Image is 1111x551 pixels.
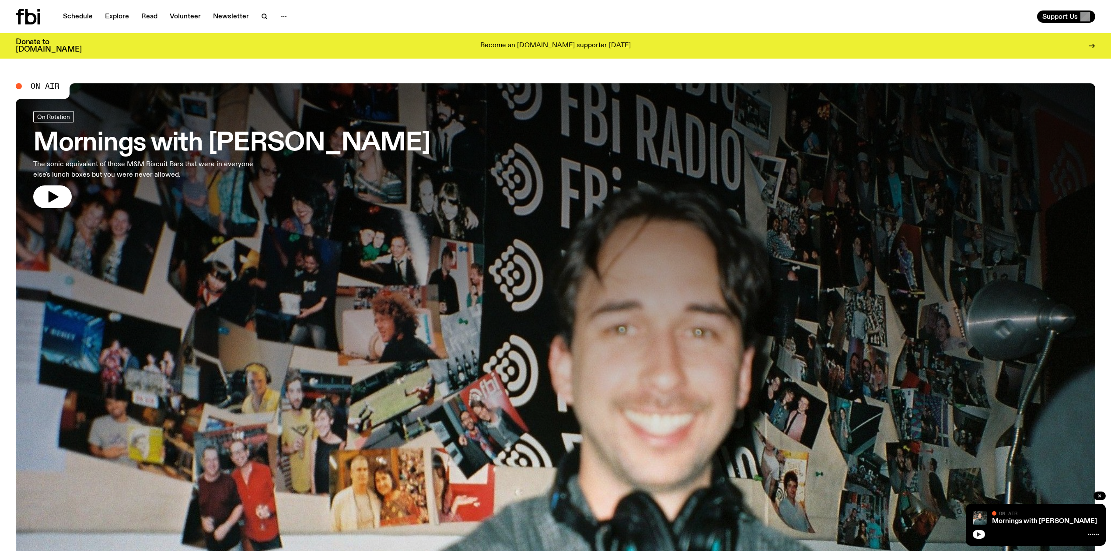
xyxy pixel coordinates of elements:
a: Mornings with [PERSON_NAME]The sonic equivalent of those M&M Biscuit Bars that were in everyone e... [33,111,430,208]
span: Support Us [1042,13,1078,21]
a: Schedule [58,10,98,23]
a: On Rotation [33,111,74,122]
a: Mornings with [PERSON_NAME] [992,518,1097,525]
span: On Rotation [37,114,70,120]
img: Radio presenter Ben Hansen sits in front of a wall of photos and an fbi radio sign. Film photo. B... [973,511,987,525]
a: Read [136,10,163,23]
h3: Donate to [DOMAIN_NAME] [16,38,82,53]
p: The sonic equivalent of those M&M Biscuit Bars that were in everyone else's lunch boxes but you w... [33,159,257,180]
a: Explore [100,10,134,23]
a: Volunteer [164,10,206,23]
h3: Mornings with [PERSON_NAME] [33,131,430,156]
a: Newsletter [208,10,254,23]
span: On Air [31,82,59,90]
p: Become an [DOMAIN_NAME] supporter [DATE] [480,42,631,50]
button: Support Us [1037,10,1095,23]
span: On Air [999,510,1017,516]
